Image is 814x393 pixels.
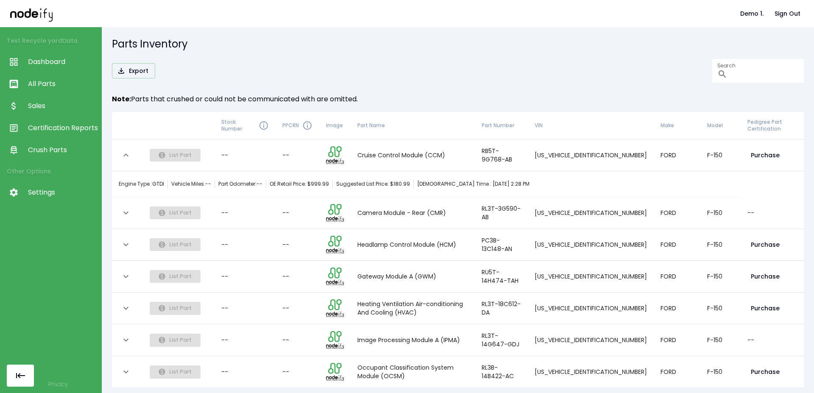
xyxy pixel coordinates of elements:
td: [US_VEHICLE_IDENTIFICATION_NUMBER] [528,197,654,229]
span: [DEMOGRAPHIC_DATA] Time : [DATE] 2:28 PM [417,180,530,188]
span: Suggested List Price: $ 180.99 [336,180,410,188]
div: -- [221,368,269,376]
td: F-150 [700,324,741,356]
td: F-150 [700,356,741,388]
td: -- [276,324,319,356]
img: part image [326,363,344,381]
th: Part Name [351,112,475,139]
button: expand row [119,148,133,162]
span: Vehicle Miles: -- [171,180,211,188]
button: expand row [119,269,133,284]
td: F-150 [700,139,741,171]
button: Demo 1. [737,6,767,22]
td: FORD [654,324,700,356]
span: Dashboard [28,57,97,67]
span: Settings [28,187,97,198]
th: VIN [528,112,654,139]
button: expand row [119,365,133,379]
td: FORD [654,356,700,388]
td: Gateway Module A (GWM) [351,261,475,293]
td: PC3B-13C148-AN [475,229,528,261]
th: Part Number [475,112,528,139]
h6: Parts that crushed or could not be communicated with are omitted. [112,93,804,105]
td: Headlamp Control Module (HCM) [351,229,475,261]
span: Must have an active sales channel before parts can be listed [150,335,201,344]
th: Pedigree Part Certification [741,112,804,139]
td: F-150 [700,197,741,229]
span: Must have an active sales channel before parts can be listed [150,240,201,248]
button: Sign Out [771,6,804,22]
td: -- [276,139,319,171]
td: -- [276,261,319,293]
span: Must have an active sales channel before parts can be listed [150,151,201,159]
td: -- [741,197,804,229]
td: -- [276,197,319,229]
td: F-150 [700,229,741,261]
span: Must have an active sales channel before parts can be listed [150,208,201,217]
img: nodeify [10,6,53,21]
th: Make [654,112,700,139]
td: F-150 [700,261,741,293]
div: PPCRN [282,120,312,131]
span: All Parts [28,79,97,89]
td: RL3T-18C612-DA [475,293,528,324]
th: Model [700,112,741,139]
span: Sales [28,101,97,111]
td: Image Processing Module A (IPMA) [351,324,475,356]
button: Purchase [747,301,783,316]
button: Purchase [747,364,783,380]
span: Certification Reports [28,123,97,133]
td: Camera Module - Rear (CMR) [351,197,475,229]
td: -- [276,293,319,324]
td: [US_VEHICLE_IDENTIFICATION_NUMBER] [528,324,654,356]
div: -- [221,304,269,312]
div: -- [221,336,269,344]
td: Occupant Classification System Module (OCSM) [351,356,475,388]
span: Must have an active sales channel before parts can be listed [150,304,201,312]
span: Crush Parts [28,145,97,155]
td: RL3T-14G647-GDJ [475,324,528,356]
img: part image [326,146,344,164]
button: Export [112,63,155,79]
button: expand row [119,333,133,347]
div: -- [221,209,269,217]
td: Heating Ventilation Air-conditioning And Cooling (HVAC) [351,293,475,324]
td: [US_VEHICLE_IDENTIFICATION_NUMBER] [528,356,654,388]
span: Engine Type : GTDI [119,180,164,188]
div: -- [221,240,269,249]
img: part image [326,204,344,222]
td: -- [276,356,319,388]
img: part image [326,331,344,349]
th: Image [319,112,351,139]
label: Search [717,62,735,69]
button: Purchase [747,237,783,253]
img: part image [326,299,344,317]
div: -- [221,272,269,281]
td: [US_VEHICLE_IDENTIFICATION_NUMBER] [528,229,654,261]
td: F-150 [700,293,741,324]
td: FORD [654,229,700,261]
span: Part Odometer: -- [218,180,262,188]
td: -- [741,324,804,356]
td: RL3T-3G590-AB [475,197,528,229]
span: OE Retail Price: $ 999.99 [270,180,329,188]
td: [US_VEHICLE_IDENTIFICATION_NUMBER] [528,139,654,171]
td: FORD [654,261,700,293]
td: RB5T-9G768-AB [475,139,528,171]
td: RL3B-14B422-AC [475,356,528,388]
td: -- [276,229,319,261]
button: Purchase [747,148,783,163]
img: part image [326,236,344,254]
span: Must have an active sales channel before parts can be listed [150,367,201,376]
td: Cruise Control Module (CCM) [351,139,475,171]
button: expand row [119,237,133,252]
h5: Parts Inventory [112,37,804,51]
img: part image [326,268,344,285]
a: Privacy [48,380,68,388]
td: FORD [654,139,700,171]
button: expand row [119,301,133,315]
div: -- [221,151,269,159]
td: FORD [654,293,700,324]
span: Must have an active sales channel before parts can be listed [150,272,201,280]
button: Purchase [747,269,783,284]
